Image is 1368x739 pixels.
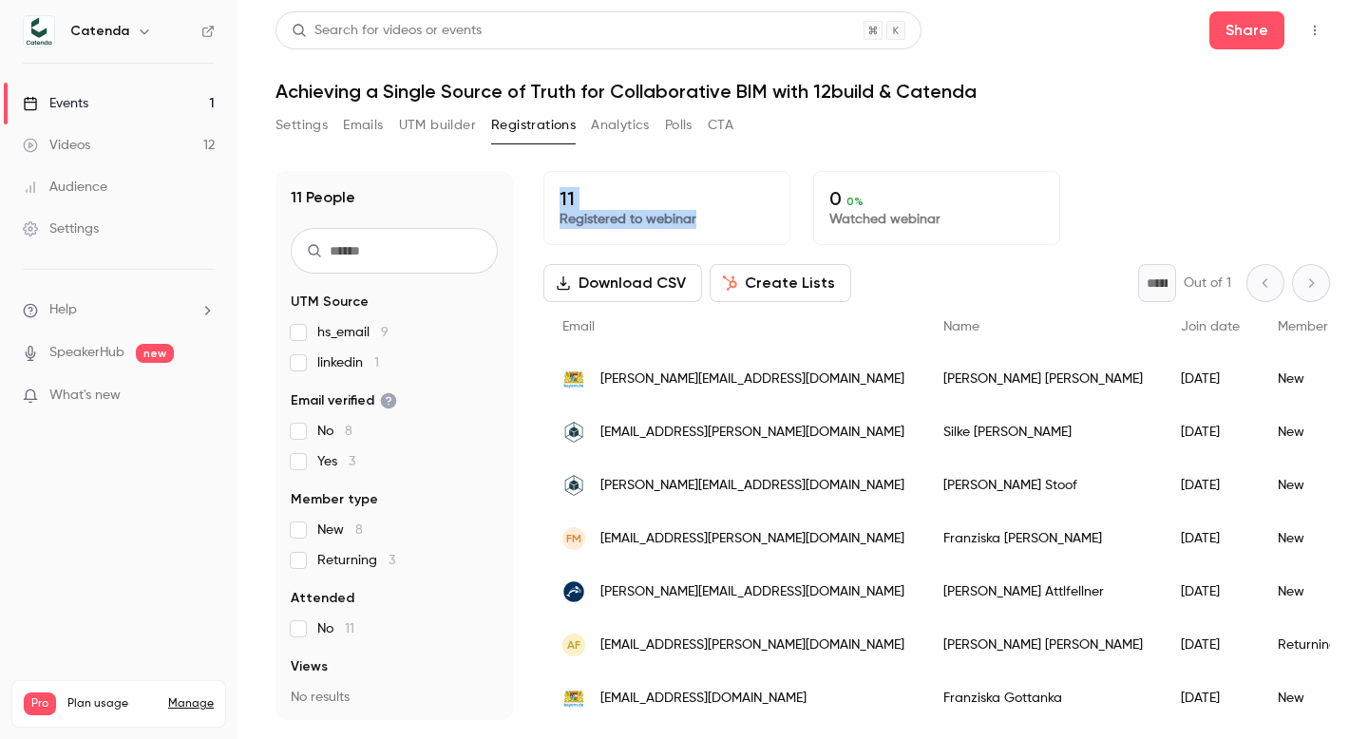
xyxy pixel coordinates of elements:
[491,110,576,141] button: Registrations
[291,657,328,676] span: Views
[560,210,774,229] p: Registered to webinar
[591,110,650,141] button: Analytics
[600,635,904,655] span: [EMAIL_ADDRESS][PERSON_NAME][DOMAIN_NAME]
[924,352,1162,406] div: [PERSON_NAME] [PERSON_NAME]
[1162,459,1259,512] div: [DATE]
[49,343,124,363] a: SpeakerHub
[924,406,1162,459] div: Silke [PERSON_NAME]
[317,521,363,540] span: New
[291,490,378,509] span: Member type
[317,422,352,441] span: No
[1162,352,1259,406] div: [DATE]
[1184,274,1231,293] p: Out of 1
[136,344,174,363] span: new
[374,356,379,369] span: 1
[317,323,389,342] span: hs_email
[562,580,585,603] img: orca-software.com
[600,582,904,602] span: [PERSON_NAME][EMAIL_ADDRESS][DOMAIN_NAME]
[399,110,476,141] button: UTM builder
[710,264,851,302] button: Create Lists
[23,178,107,197] div: Audience
[317,551,395,570] span: Returning
[317,619,354,638] span: No
[562,368,585,390] img: stbaas.bayern.de
[168,696,214,711] a: Manage
[1162,618,1259,672] div: [DATE]
[67,696,157,711] span: Plan usage
[1162,672,1259,725] div: [DATE]
[943,320,979,333] span: Name
[49,386,121,406] span: What's new
[665,110,693,141] button: Polls
[924,459,1162,512] div: [PERSON_NAME] Stoof
[389,554,395,567] span: 3
[192,388,215,405] iframe: Noticeable Trigger
[829,187,1044,210] p: 0
[291,688,498,707] p: No results
[567,636,580,654] span: AF
[292,21,482,41] div: Search for videos or events
[543,264,702,302] button: Download CSV
[846,195,864,208] span: 0 %
[23,300,215,320] li: help-dropdown-opener
[343,110,383,141] button: Emails
[600,529,904,549] span: [EMAIL_ADDRESS][PERSON_NAME][DOMAIN_NAME]
[924,618,1162,672] div: [PERSON_NAME] [PERSON_NAME]
[23,136,90,155] div: Videos
[600,423,904,443] span: [EMAIL_ADDRESS][PERSON_NAME][DOMAIN_NAME]
[23,94,88,113] div: Events
[924,512,1162,565] div: Franziska [PERSON_NAME]
[560,187,774,210] p: 11
[1162,406,1259,459] div: [DATE]
[600,369,904,389] span: [PERSON_NAME][EMAIL_ADDRESS][DOMAIN_NAME]
[291,186,355,209] h1: 11 People
[924,672,1162,725] div: Franziska Gottanka
[924,565,1162,618] div: [PERSON_NAME] Attlfellner
[317,452,355,471] span: Yes
[566,530,581,547] span: FM
[291,391,397,410] span: Email verified
[355,523,363,537] span: 8
[23,219,99,238] div: Settings
[70,22,129,41] h6: Catenda
[345,425,352,438] span: 8
[349,455,355,468] span: 3
[1162,512,1259,565] div: [DATE]
[317,353,379,372] span: linkedin
[24,16,54,47] img: Catenda
[24,692,56,715] span: Pro
[562,421,585,444] img: ratisbona.com
[600,476,904,496] span: [PERSON_NAME][EMAIL_ADDRESS][DOMAIN_NAME]
[275,110,328,141] button: Settings
[1209,11,1284,49] button: Share
[1162,565,1259,618] div: [DATE]
[275,80,1330,103] h1: Achieving a Single Source of Truth for Collaborative BIM with 12build & Catenda
[1181,320,1240,333] span: Join date
[291,293,369,312] span: UTM Source
[829,210,1044,229] p: Watched webinar
[1278,320,1359,333] span: Member type
[562,687,585,710] img: stbapa.bayern.de
[49,300,77,320] span: Help
[345,622,354,635] span: 11
[708,110,733,141] button: CTA
[381,326,389,339] span: 9
[562,320,595,333] span: Email
[562,474,585,497] img: ratisbona.com
[600,689,807,709] span: [EMAIL_ADDRESS][DOMAIN_NAME]
[291,589,354,608] span: Attended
